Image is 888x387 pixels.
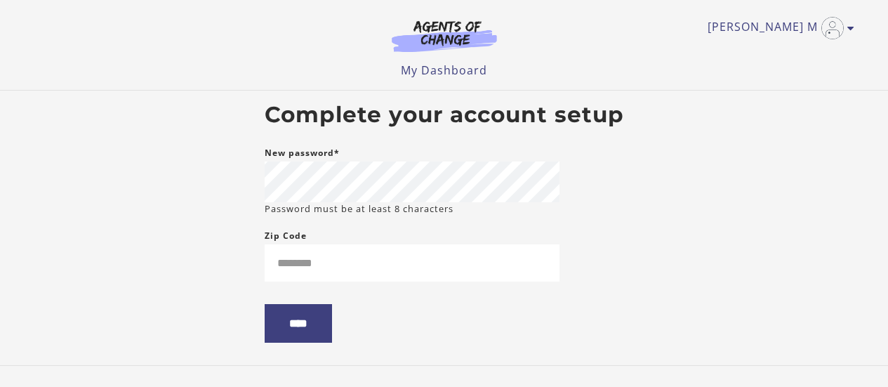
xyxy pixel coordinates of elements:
small: Password must be at least 8 characters [265,202,453,216]
h2: Complete your account setup [265,102,624,129]
a: My Dashboard [401,63,487,78]
label: New password* [265,145,340,162]
label: Zip Code [265,228,307,244]
a: Toggle menu [708,17,847,39]
img: Agents of Change Logo [377,20,512,52]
